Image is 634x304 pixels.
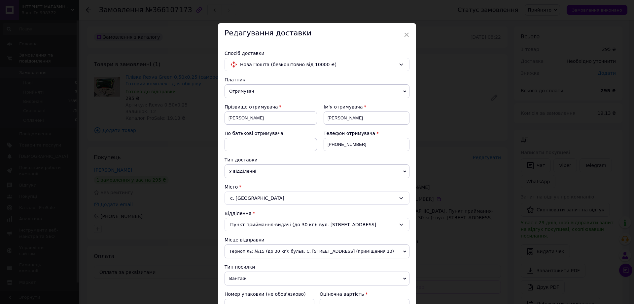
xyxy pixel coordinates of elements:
[225,218,409,231] div: Пункт приймання-видачі (до 30 кг): вул. [STREET_ADDRESS]
[225,210,409,217] div: Відділення
[225,184,409,190] div: Місто
[225,157,258,162] span: Тип доставки
[225,131,283,136] span: По батькові отримувача
[225,104,278,109] span: Прізвище отримувача
[225,164,409,178] span: У відділенні
[324,104,363,109] span: Ім'я отримувача
[225,84,409,98] span: Отримувач
[240,61,396,68] span: Нова Пошта (безкоштовно від 10000 ₴)
[404,29,409,40] span: ×
[324,131,375,136] span: Телефон отримувача
[225,237,264,242] span: Місце відправки
[225,50,409,57] div: Спосіб доставки
[218,23,416,43] div: Редагування доставки
[225,272,409,285] span: Вантаж
[225,77,245,82] span: Платник
[225,244,409,258] span: Тернопіль: №15 (до 30 кг): бульв. С. [STREET_ADDRESS] (приміщення 13)
[225,291,314,297] div: Номер упаковки (не обов'язково)
[320,291,409,297] div: Оціночна вартість
[225,192,409,205] div: с. [GEOGRAPHIC_DATA]
[324,138,409,151] input: +380
[225,264,255,270] span: Тип посилки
